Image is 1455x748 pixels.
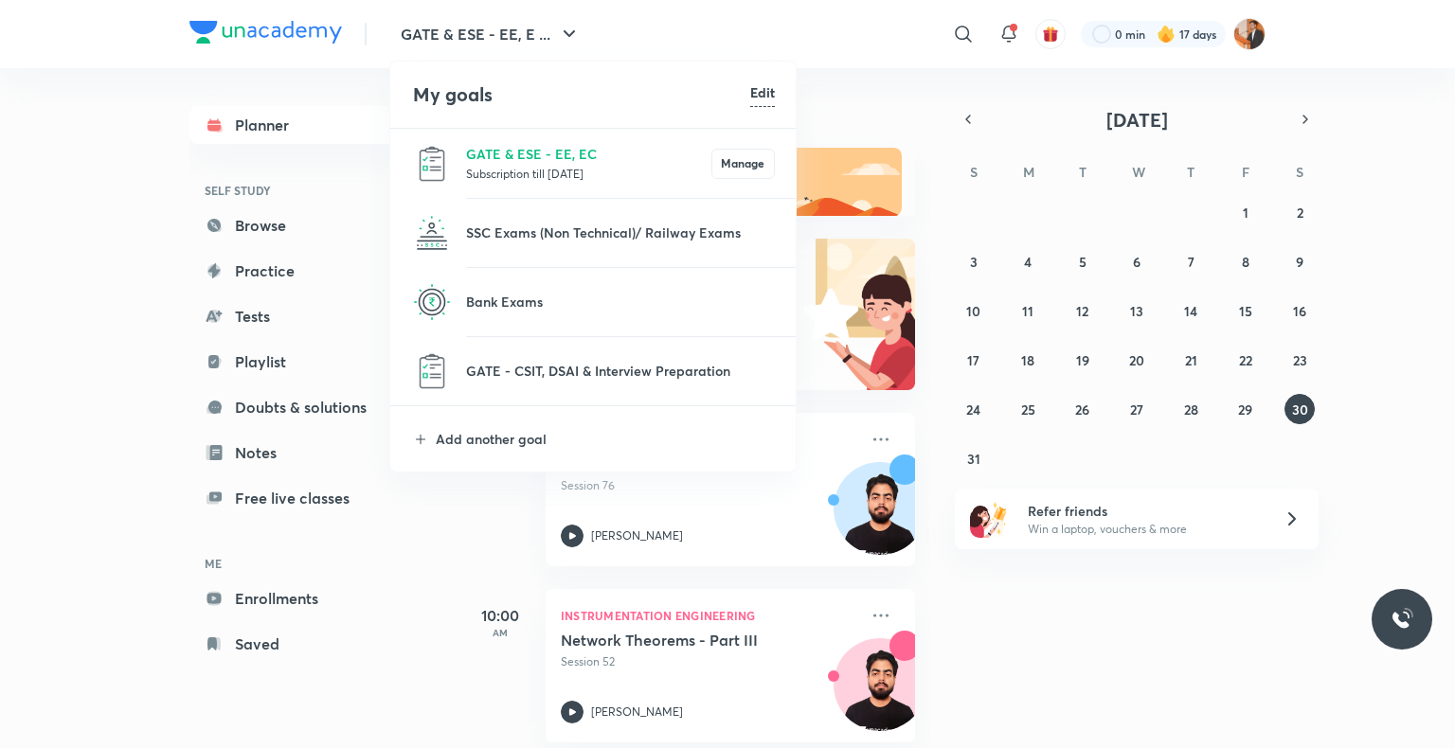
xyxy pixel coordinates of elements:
[413,214,451,252] img: SSC Exams (Non Technical)/ Railway Exams
[466,223,775,242] p: SSC Exams (Non Technical)/ Railway Exams
[750,82,775,102] h6: Edit
[711,149,775,179] button: Manage
[466,144,711,164] p: GATE & ESE - EE, EC
[413,283,451,321] img: Bank Exams
[413,80,750,109] h4: My goals
[466,292,775,312] p: Bank Exams
[413,145,451,183] img: GATE & ESE - EE, EC
[466,164,711,183] p: Subscription till [DATE]
[413,352,451,390] img: GATE - CSIT, DSAI & Interview Preparation
[466,361,775,381] p: GATE - CSIT, DSAI & Interview Preparation
[436,429,775,449] p: Add another goal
